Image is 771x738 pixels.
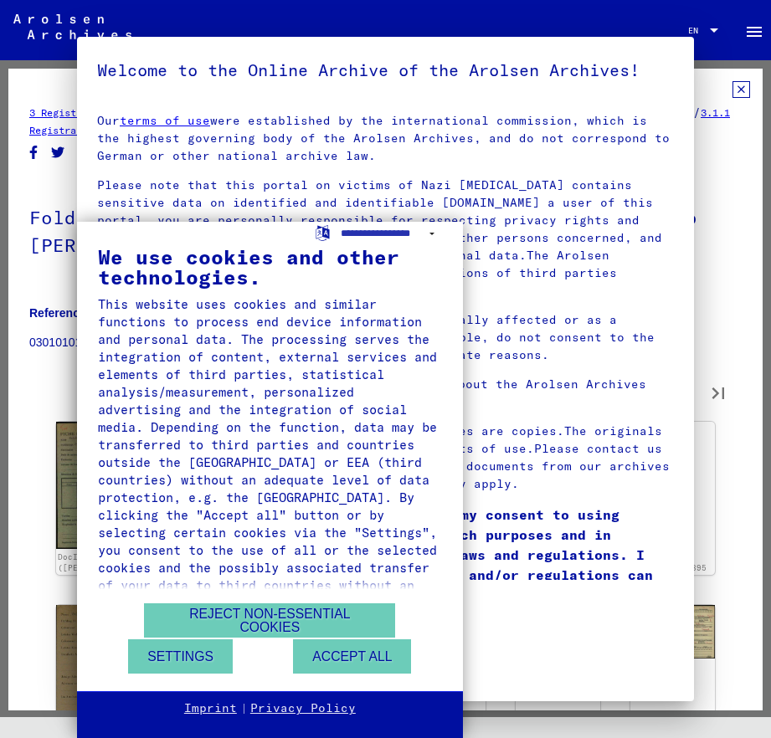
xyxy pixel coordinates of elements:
div: We use cookies and other technologies. [98,247,442,287]
div: This website uses cookies and similar functions to process end device information and personal da... [98,295,442,612]
button: Reject non-essential cookies [144,603,395,638]
button: Settings [128,639,233,674]
a: Imprint [184,700,237,717]
a: Privacy Policy [250,700,356,717]
button: Accept all [293,639,411,674]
